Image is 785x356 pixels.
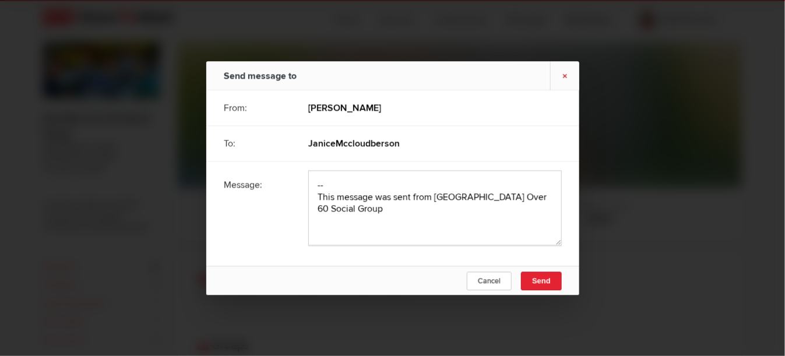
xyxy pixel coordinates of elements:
[224,93,291,122] div: From:
[532,276,551,285] span: Send
[224,170,291,199] div: Message:
[478,276,501,285] span: Cancel
[224,61,352,90] div: Send message to
[521,272,562,290] button: Send
[308,102,381,114] b: [PERSON_NAME]
[308,138,400,149] b: JaniceMccloudberson
[550,61,579,90] a: ×
[224,129,291,158] div: To:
